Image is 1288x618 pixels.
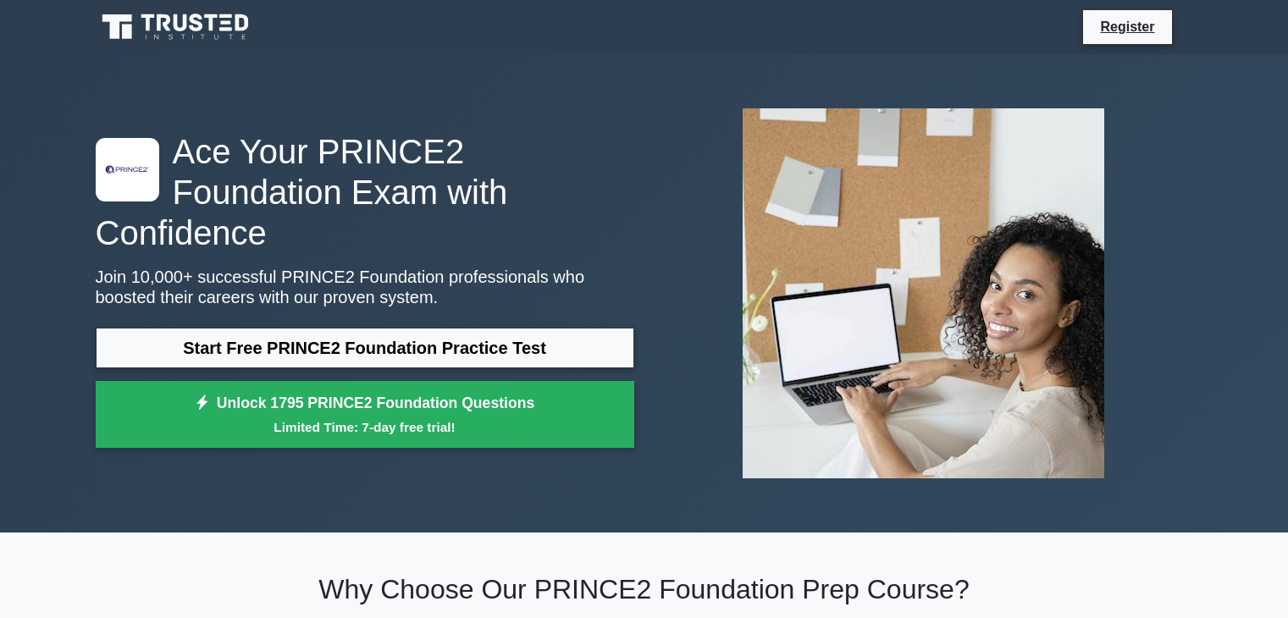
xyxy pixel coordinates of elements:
p: Join 10,000+ successful PRINCE2 Foundation professionals who boosted their careers with our prove... [96,267,634,307]
h2: Why Choose Our PRINCE2 Foundation Prep Course? [96,573,1193,605]
a: Start Free PRINCE2 Foundation Practice Test [96,328,634,368]
a: Register [1090,16,1164,37]
small: Limited Time: 7-day free trial! [117,417,613,437]
a: Unlock 1795 PRINCE2 Foundation QuestionsLimited Time: 7-day free trial! [96,381,634,449]
h1: Ace Your PRINCE2 Foundation Exam with Confidence [96,131,634,253]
